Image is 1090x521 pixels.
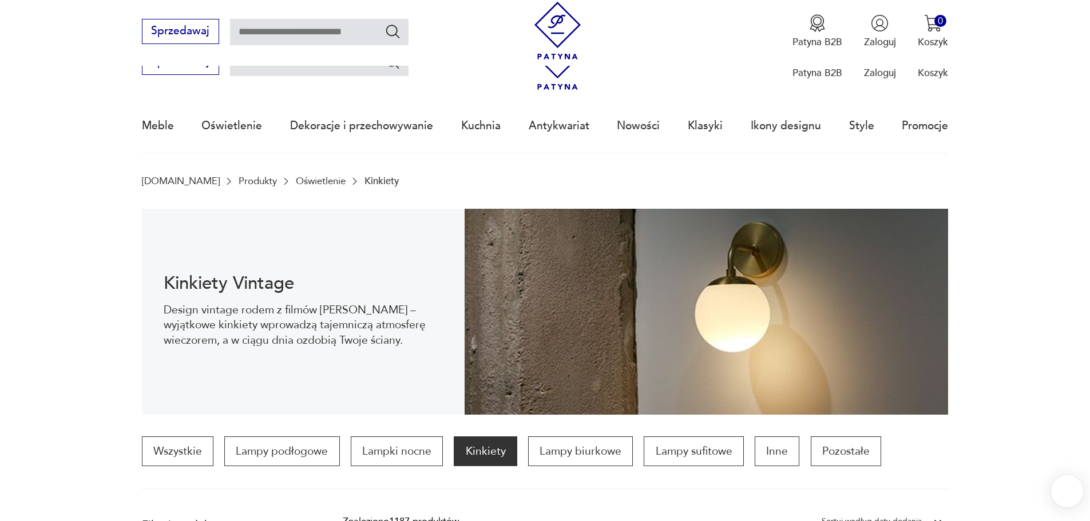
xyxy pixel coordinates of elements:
[1051,475,1083,507] iframe: Smartsupp widget button
[461,100,501,152] a: Kuchnia
[864,14,896,49] button: Zaloguj
[751,100,821,152] a: Ikony designu
[142,58,219,67] a: Sprzedawaj
[688,100,723,152] a: Klasyki
[465,209,949,415] img: Kinkiety vintage
[792,14,842,49] a: Ikona medaluPatyna B2B
[142,27,219,37] a: Sprzedawaj
[792,66,842,79] p: Patyna B2B
[142,100,174,152] a: Meble
[142,436,213,466] a: Wszystkie
[918,66,948,79] p: Koszyk
[918,35,948,49] p: Koszyk
[142,19,219,44] button: Sprzedawaj
[164,303,442,348] p: Design vintage rodem z filmów [PERSON_NAME] – wyjątkowe kinkiety wprowadzą tajemniczą atmosferę w...
[201,100,262,152] a: Oświetlenie
[811,436,881,466] a: Pozostałe
[296,176,346,186] a: Oświetlenie
[644,436,743,466] a: Lampy sufitowe
[808,14,826,32] img: Ikona medalu
[224,436,339,466] a: Lampy podłogowe
[755,436,799,466] a: Inne
[902,100,948,152] a: Promocje
[864,35,896,49] p: Zaloguj
[849,100,874,152] a: Style
[871,14,889,32] img: Ikonka użytkownika
[918,14,948,49] button: 0Koszyk
[385,54,401,70] button: Szukaj
[385,23,401,39] button: Szukaj
[529,100,589,152] a: Antykwariat
[864,66,896,79] p: Zaloguj
[239,176,277,186] a: Produkty
[454,436,517,466] a: Kinkiety
[164,275,442,292] h1: Kinkiety Vintage
[792,35,842,49] p: Patyna B2B
[290,100,433,152] a: Dekoracje i przechowywanie
[142,176,220,186] a: [DOMAIN_NAME]
[364,176,399,186] p: Kinkiety
[528,436,633,466] a: Lampy biurkowe
[351,436,443,466] a: Lampki nocne
[529,2,586,59] img: Patyna - sklep z meblami i dekoracjami vintage
[792,14,842,49] button: Patyna B2B
[617,100,660,152] a: Nowości
[924,14,942,32] img: Ikona koszyka
[934,15,946,27] div: 0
